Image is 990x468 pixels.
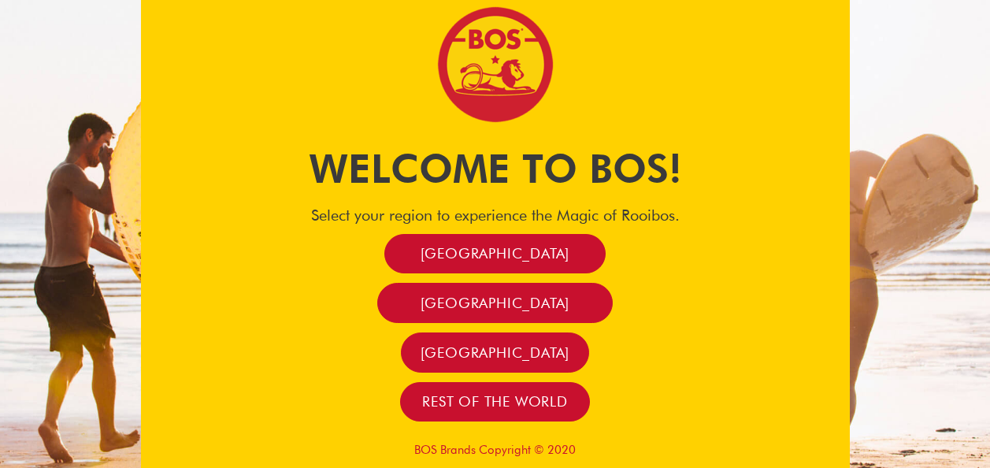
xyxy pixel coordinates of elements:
[141,141,850,196] h1: Welcome to BOS!
[421,244,570,262] span: [GEOGRAPHIC_DATA]
[421,294,570,312] span: [GEOGRAPHIC_DATA]
[422,392,568,410] span: Rest of the world
[377,283,614,323] a: [GEOGRAPHIC_DATA]
[141,443,850,457] p: BOS Brands Copyright © 2020
[141,206,850,225] h4: Select your region to experience the Magic of Rooibos.
[421,344,570,362] span: [GEOGRAPHIC_DATA]
[401,332,588,373] a: [GEOGRAPHIC_DATA]
[384,234,606,274] a: [GEOGRAPHIC_DATA]
[436,6,554,124] img: Bos Brands
[400,382,590,422] a: Rest of the world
